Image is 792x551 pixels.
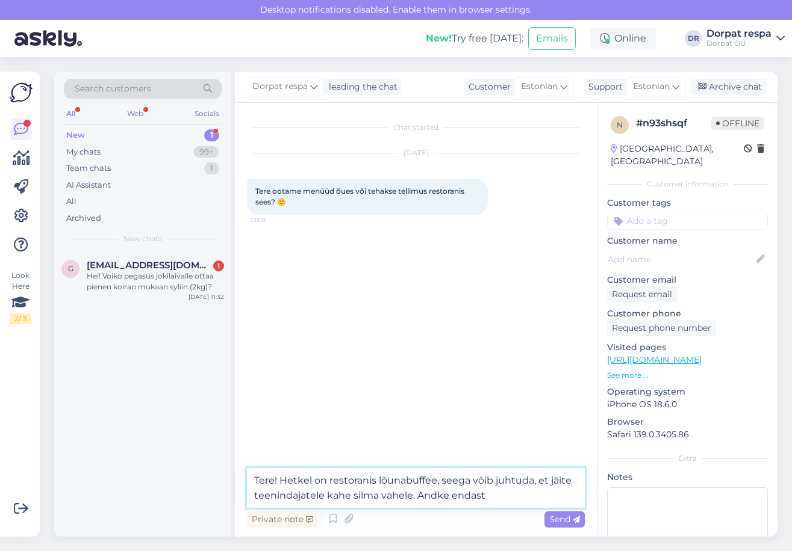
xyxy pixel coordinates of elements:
div: AI Assistant [66,179,111,191]
p: Customer email [607,274,768,286]
textarea: Tere! Hetkel on restoranis lõunabuffee, seega võib juhtuda, et jäite teenindajatele kahe silma va... [247,468,585,508]
img: Askly Logo [10,81,33,104]
a: [URL][DOMAIN_NAME] [607,354,702,365]
span: Send [549,514,580,525]
div: DR [685,30,702,47]
div: Archive chat [691,79,767,95]
div: 99+ [193,146,219,158]
div: All [64,106,78,122]
input: Add a tag [607,212,768,230]
div: All [66,195,76,208]
div: Archived [66,212,101,224]
div: [DATE] [247,147,585,158]
div: Chat started [247,122,585,133]
div: Look Here [10,270,31,324]
button: Emails [528,27,576,50]
p: Browser [607,416,768,428]
p: Safari 139.0.3405.86 [607,428,768,441]
div: My chats [66,146,101,158]
p: iPhone OS 18.6.0 [607,398,768,411]
div: Private note [247,511,318,528]
div: # n93shsqf [636,116,711,131]
div: 1 [204,129,219,141]
span: Search customers [75,82,151,95]
span: n [617,120,623,129]
div: Dorpat respa [706,29,772,38]
input: Add name [608,253,754,266]
div: Team chats [66,162,111,174]
div: 1 [204,162,219,174]
span: 13:09 [251,215,296,224]
div: Customer information [607,179,768,189]
a: Dorpat respaDorpat OÜ [706,29,785,48]
div: Hei! Voiko pegasus jokilaivalle ottaa pienen koiran mukaan syliin (2kg)? [87,271,224,292]
div: Support [584,81,623,93]
p: Customer tags [607,197,768,209]
div: leading the chat [324,81,398,93]
div: Web [125,106,146,122]
div: [DATE] 11:32 [189,292,224,301]
div: Dorpat OÜ [706,38,772,48]
span: New chats [123,233,162,244]
span: Estonian [633,80,670,93]
span: Estonian [521,80,558,93]
div: New [66,129,85,141]
span: Tere ootame menüüd õues või tehakse tellimus restoranis sees? 🙂 [255,186,466,206]
p: Notes [607,471,768,484]
p: See more ... [607,370,768,381]
div: 2 / 3 [10,313,31,324]
div: [GEOGRAPHIC_DATA], [GEOGRAPHIC_DATA] [611,143,744,168]
span: Offline [711,117,764,130]
div: Request email [607,286,677,303]
div: Socials [192,106,222,122]
span: Dorpat respa [252,80,308,93]
p: Operating system [607,386,768,398]
div: Try free [DATE]: [426,31,523,46]
div: Request phone number [607,320,716,336]
b: New! [426,32,452,44]
div: 1 [213,260,224,271]
p: Customer phone [607,307,768,320]
p: Customer name [607,235,768,247]
p: Visited pages [607,341,768,354]
span: g [68,264,73,273]
div: Extra [607,453,768,464]
span: gittasailyronk@gmail.com [87,260,212,271]
div: Customer [464,81,511,93]
div: Online [590,28,656,49]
